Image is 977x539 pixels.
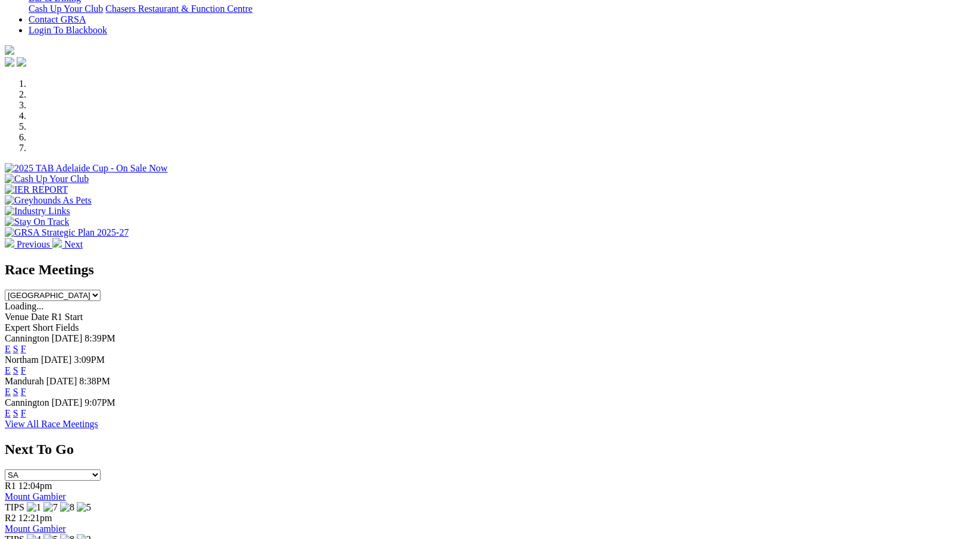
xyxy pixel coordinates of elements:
[52,239,83,249] a: Next
[52,397,83,408] span: [DATE]
[21,344,26,354] a: F
[77,502,91,513] img: 5
[5,408,11,418] a: E
[5,322,30,333] span: Expert
[5,217,69,227] img: Stay On Track
[5,502,24,512] span: TIPS
[5,524,66,534] a: Mount Gambier
[5,57,14,67] img: facebook.svg
[5,184,68,195] img: IER REPORT
[55,322,79,333] span: Fields
[84,333,115,343] span: 8:39PM
[41,355,72,365] span: [DATE]
[5,344,11,354] a: E
[29,14,86,24] a: Contact GRSA
[29,25,107,35] a: Login To Blackbook
[31,312,49,322] span: Date
[60,502,74,513] img: 8
[13,408,18,418] a: S
[5,513,16,523] span: R2
[52,333,83,343] span: [DATE]
[18,481,52,491] span: 12:04pm
[5,239,52,249] a: Previous
[5,376,44,386] span: Mandurah
[13,387,18,397] a: S
[17,239,50,249] span: Previous
[5,262,972,278] h2: Race Meetings
[64,239,83,249] span: Next
[5,397,49,408] span: Cannington
[13,365,18,375] a: S
[29,4,972,14] div: Bar & Dining
[33,322,54,333] span: Short
[5,45,14,55] img: logo-grsa-white.png
[5,238,14,247] img: chevron-left-pager-white.svg
[46,376,77,386] span: [DATE]
[5,481,16,491] span: R1
[13,344,18,354] a: S
[21,365,26,375] a: F
[5,301,43,311] span: Loading...
[17,57,26,67] img: twitter.svg
[21,387,26,397] a: F
[5,419,98,429] a: View All Race Meetings
[5,333,49,343] span: Cannington
[5,163,168,174] img: 2025 TAB Adelaide Cup - On Sale Now
[5,206,70,217] img: Industry Links
[5,355,39,365] span: Northam
[5,365,11,375] a: E
[5,195,92,206] img: Greyhounds As Pets
[84,397,115,408] span: 9:07PM
[21,408,26,418] a: F
[5,227,129,238] img: GRSA Strategic Plan 2025-27
[79,376,110,386] span: 8:38PM
[5,491,66,502] a: Mount Gambier
[5,441,972,457] h2: Next To Go
[74,355,105,365] span: 3:09PM
[105,4,252,14] a: Chasers Restaurant & Function Centre
[5,312,29,322] span: Venue
[43,502,58,513] img: 7
[29,4,103,14] a: Cash Up Your Club
[51,312,83,322] span: R1 Start
[5,387,11,397] a: E
[52,238,62,247] img: chevron-right-pager-white.svg
[18,513,52,523] span: 12:21pm
[5,174,89,184] img: Cash Up Your Club
[27,502,41,513] img: 1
